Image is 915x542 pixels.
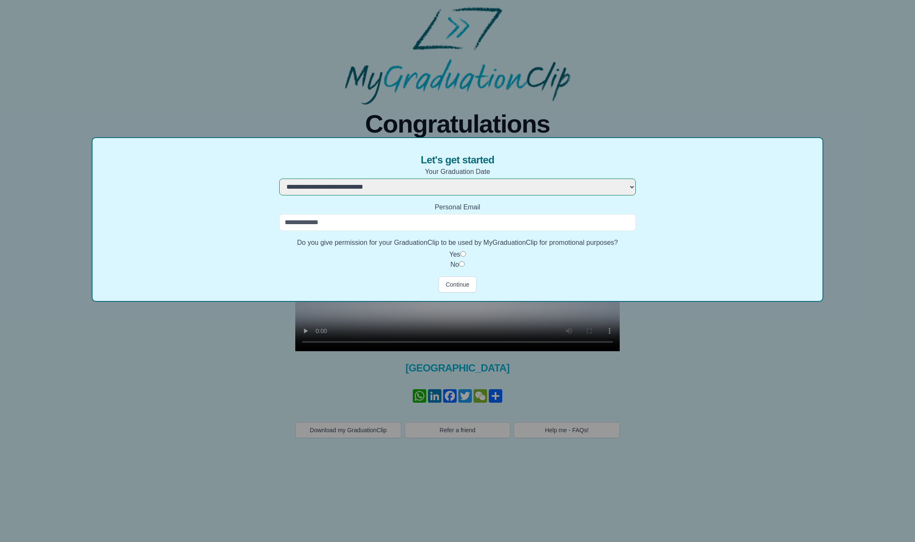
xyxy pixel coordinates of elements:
[450,261,459,268] label: No
[279,202,636,212] label: Personal Email
[438,276,477,293] button: Continue
[421,153,494,167] span: Let's get started
[279,167,636,177] label: Your Graduation Date
[279,238,636,248] label: Do you give permission for your GraduationClip to be used by MyGraduationClip for promotional pur...
[449,251,460,258] label: Yes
